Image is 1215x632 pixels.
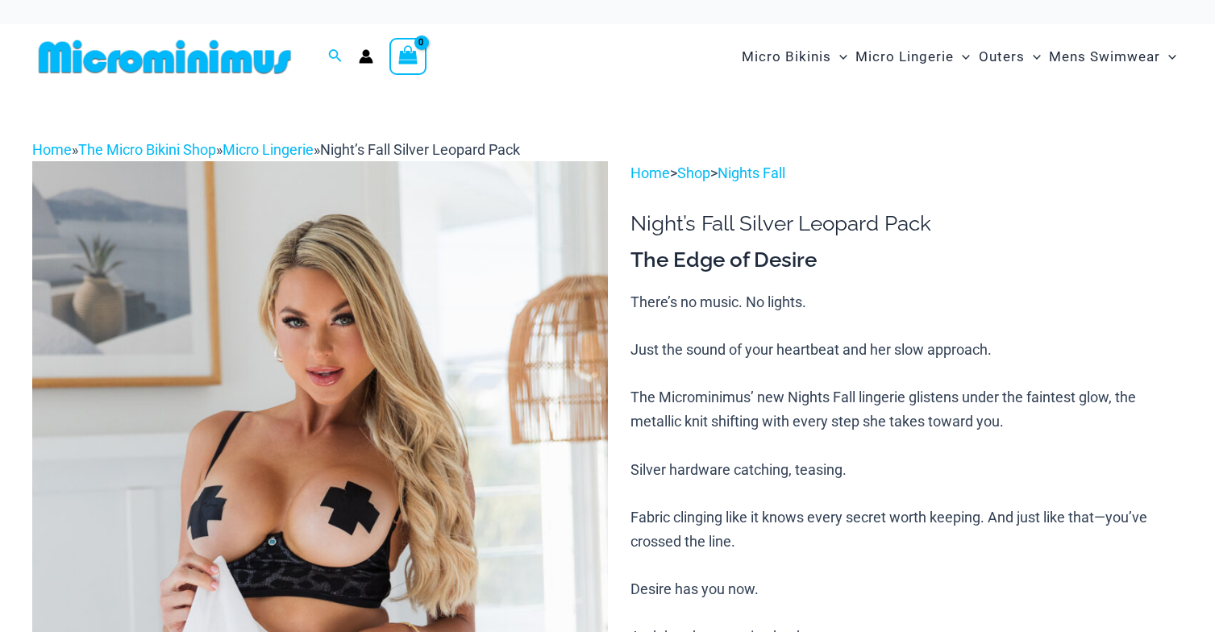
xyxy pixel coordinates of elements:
[831,36,847,77] span: Menu Toggle
[389,38,426,75] a: View Shopping Cart, empty
[677,164,710,181] a: Shop
[32,141,520,158] span: » » »
[328,47,343,67] a: Search icon link
[630,211,1183,236] h1: Night’s Fall Silver Leopard Pack
[223,141,314,158] a: Micro Lingerie
[975,32,1045,81] a: OutersMenu ToggleMenu Toggle
[954,36,970,77] span: Menu Toggle
[1049,36,1160,77] span: Mens Swimwear
[359,49,373,64] a: Account icon link
[630,164,670,181] a: Home
[738,32,851,81] a: Micro BikinisMenu ToggleMenu Toggle
[320,141,520,158] span: Night’s Fall Silver Leopard Pack
[32,39,298,75] img: MM SHOP LOGO FLAT
[851,32,974,81] a: Micro LingerieMenu ToggleMenu Toggle
[32,141,72,158] a: Home
[630,247,1183,274] h3: The Edge of Desire
[1045,32,1180,81] a: Mens SwimwearMenu ToggleMenu Toggle
[1160,36,1176,77] span: Menu Toggle
[78,141,216,158] a: The Micro Bikini Shop
[718,164,785,181] a: Nights Fall
[855,36,954,77] span: Micro Lingerie
[979,36,1025,77] span: Outers
[1025,36,1041,77] span: Menu Toggle
[742,36,831,77] span: Micro Bikinis
[630,161,1183,185] p: > >
[735,30,1183,84] nav: Site Navigation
